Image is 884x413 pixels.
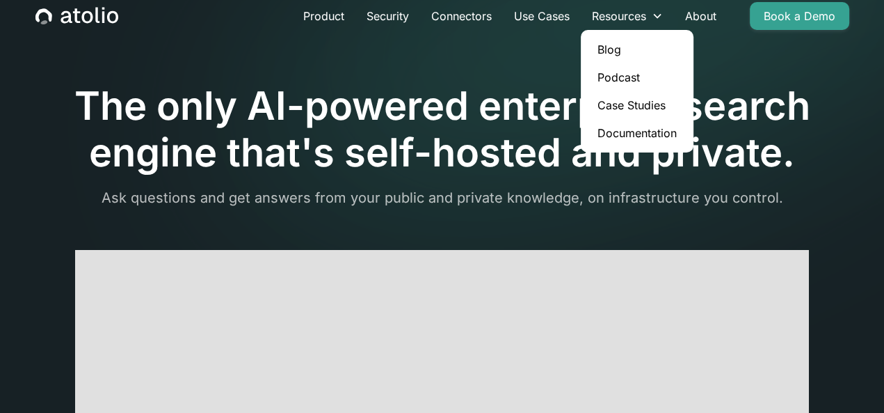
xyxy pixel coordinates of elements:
[581,2,674,30] div: Resources
[503,2,581,30] a: Use Cases
[750,2,849,30] a: Book a Demo
[674,2,728,30] a: About
[355,2,420,30] a: Security
[35,187,849,208] p: Ask questions and get answers from your public and private knowledge, on infrastructure you control.
[592,8,646,24] div: Resources
[586,91,688,119] a: Case Studies
[35,7,118,25] a: home
[586,119,688,147] a: Documentation
[420,2,503,30] a: Connectors
[292,2,355,30] a: Product
[814,346,884,413] iframe: Chat Widget
[581,30,693,153] nav: Resources
[35,83,849,176] h1: The only AI-powered enterprise search engine that's self-hosted and private.
[586,36,688,63] a: Blog
[586,63,688,91] a: Podcast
